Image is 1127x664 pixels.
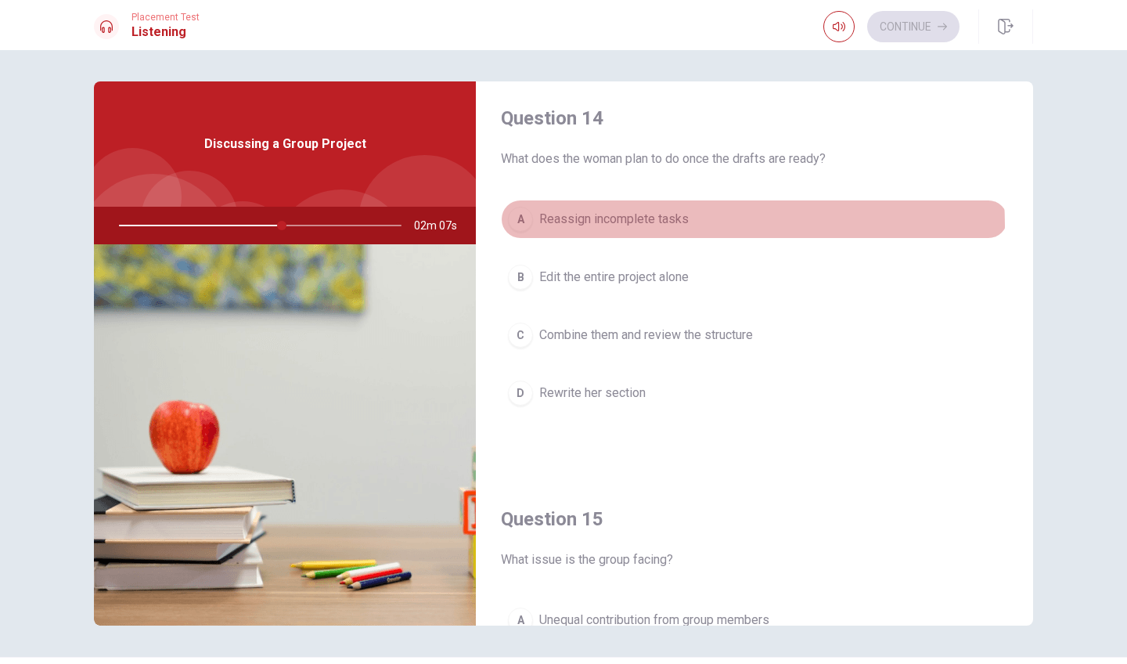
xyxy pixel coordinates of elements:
[501,200,1008,239] button: AReassign incomplete tasks
[501,316,1008,355] button: CCombine them and review the structure
[501,150,1008,168] span: What does the woman plan to do once the drafts are ready?
[501,106,1008,131] h4: Question 14
[501,373,1008,413] button: DRewrite her section
[539,210,689,229] span: Reassign incomplete tasks
[539,326,753,345] span: Combine them and review the structure
[508,207,533,232] div: A
[508,265,533,290] div: B
[539,384,646,402] span: Rewrite her section
[204,135,366,153] span: Discussing a Group Project
[539,268,689,287] span: Edit the entire project alone
[508,381,533,406] div: D
[131,23,200,41] h1: Listening
[539,611,769,630] span: Unequal contribution from group members
[501,601,1008,640] button: AUnequal contribution from group members
[414,207,470,244] span: 02m 07s
[501,507,1008,532] h4: Question 15
[508,608,533,633] div: A
[501,550,1008,569] span: What issue is the group facing?
[508,323,533,348] div: C
[501,258,1008,297] button: BEdit the entire project alone
[131,12,200,23] span: Placement Test
[94,244,476,626] img: Discussing a Group Project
